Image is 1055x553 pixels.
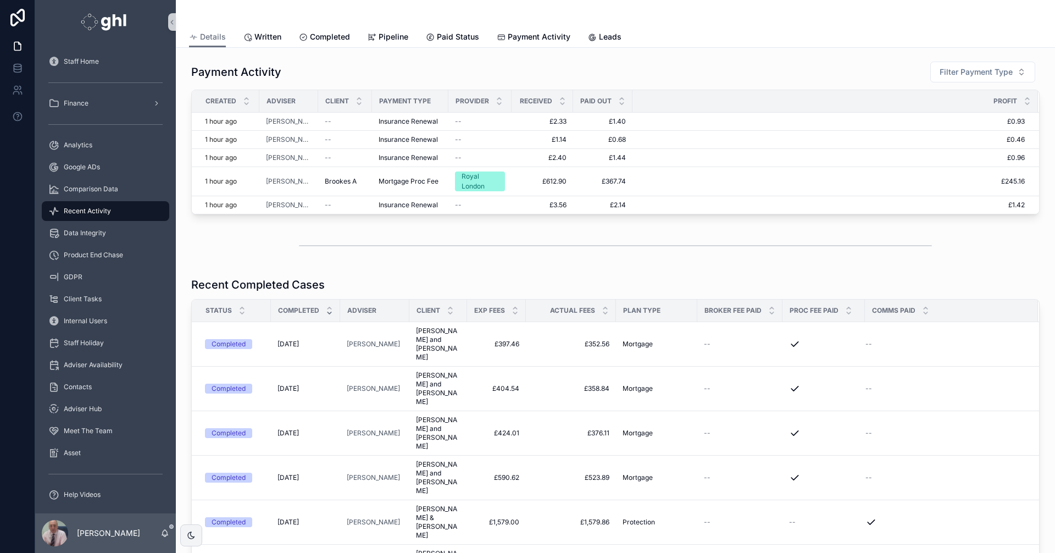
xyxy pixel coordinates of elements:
a: Insurance Renewal [379,117,442,126]
a: Meet The Team [42,421,169,441]
span: Broker Fee Paid [704,306,762,315]
span: Exp Fees [474,306,505,315]
a: [PERSON_NAME] [266,177,312,186]
p: [PERSON_NAME] [77,528,140,539]
a: £1,579.00 [474,518,519,527]
a: [DATE] [277,429,334,438]
span: Provider [456,97,489,106]
span: £590.62 [474,473,519,482]
span: -- [704,429,710,438]
span: Brookes A [325,177,357,186]
a: [PERSON_NAME] [347,340,400,349]
span: £397.46 [474,340,519,349]
span: £0.93 [633,117,1025,126]
a: [DATE] [277,340,334,349]
a: £1.40 [580,117,626,126]
a: Contacts [42,377,169,397]
a: [PERSON_NAME] [266,153,312,162]
button: Select Button [930,62,1035,82]
span: [PERSON_NAME] and [PERSON_NAME] [416,371,460,406]
a: [DATE] [277,384,334,393]
a: Payment Activity [497,27,570,49]
span: Paid Status [437,31,479,42]
a: Insurance Renewal [379,153,442,162]
a: -- [455,135,505,144]
a: Protection [623,518,691,527]
a: £1,579.86 [532,518,609,527]
a: Insurance Renewal [379,201,442,209]
span: Asset [64,449,81,457]
span: -- [455,201,462,209]
a: Staff Home [42,52,169,71]
span: Completed [310,31,350,42]
a: [PERSON_NAME] and [PERSON_NAME] [416,460,460,495]
span: [DATE] [277,429,299,438]
div: Royal London [462,172,498,191]
a: -- [325,153,365,162]
a: [PERSON_NAME] [347,340,403,349]
a: Asset [42,443,169,463]
a: Adviser Availability [42,355,169,375]
a: -- [325,201,365,209]
span: Client Tasks [64,295,102,303]
span: Finance [64,99,88,108]
a: -- [704,473,776,482]
a: £245.16 [633,177,1025,186]
a: -- [865,473,1025,482]
a: Completed [205,473,264,483]
a: 1 hour ago [205,117,253,126]
a: £358.84 [532,384,609,393]
span: -- [865,473,872,482]
span: Google ADs [64,163,100,172]
span: £1.44 [580,153,626,162]
span: Mortgage Proc Fee [379,177,438,186]
a: Completed [205,428,264,438]
div: Completed [212,339,246,349]
a: [PERSON_NAME] [266,117,312,126]
span: Comms Paid [872,306,915,315]
a: -- [704,429,776,438]
a: [PERSON_NAME] and [PERSON_NAME] [416,416,460,451]
div: Completed [212,428,246,438]
a: £2.40 [518,153,567,162]
span: Staff Holiday [64,339,104,347]
span: [PERSON_NAME] and [PERSON_NAME] [416,327,460,362]
a: Analytics [42,135,169,155]
a: Brookes A [325,177,365,186]
a: Comparison Data [42,179,169,199]
a: [PERSON_NAME] [266,201,312,209]
a: -- [865,384,1025,393]
p: 1 hour ago [205,117,237,126]
p: 1 hour ago [205,153,237,162]
a: Leads [588,27,621,49]
a: Product End Chase [42,245,169,265]
a: £0.96 [633,153,1025,162]
span: -- [865,384,872,393]
a: -- [455,153,505,162]
span: £3.56 [518,201,567,209]
h1: Recent Completed Cases [191,277,325,292]
span: £1.14 [518,135,567,144]
span: -- [325,135,331,144]
span: -- [455,153,462,162]
span: Payment Type [379,97,431,106]
span: £0.68 [580,135,626,144]
span: -- [455,135,462,144]
a: £523.89 [532,473,609,482]
a: Details [189,27,226,48]
span: -- [704,473,710,482]
a: [PERSON_NAME] [266,135,312,144]
span: -- [789,518,796,527]
a: [PERSON_NAME] [347,473,400,482]
span: [PERSON_NAME] [347,429,400,438]
span: -- [704,518,710,527]
span: -- [325,153,331,162]
a: Finance [42,93,169,113]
